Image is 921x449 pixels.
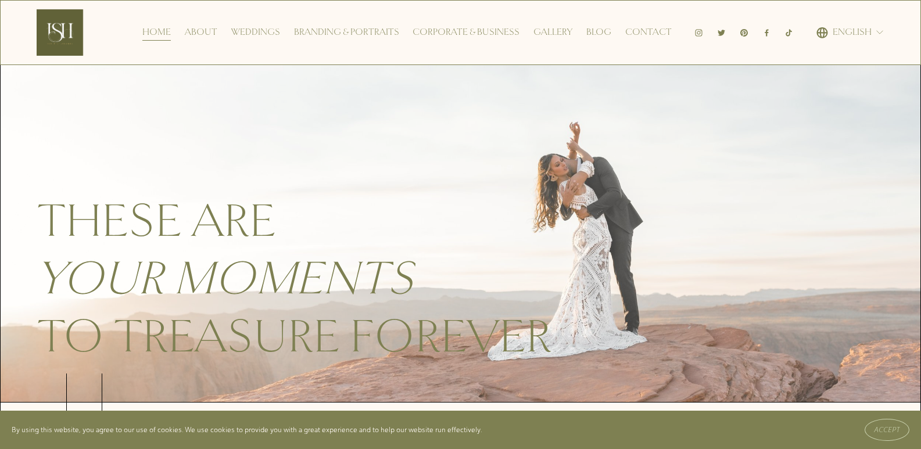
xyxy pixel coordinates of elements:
a: Blog [586,23,611,42]
span: English [833,24,872,41]
a: Branding & Portraits [294,23,399,42]
button: Accept [865,419,909,441]
span: Accept [874,426,900,434]
a: Pinterest [740,28,748,37]
a: Instagram [694,28,703,37]
a: Home [142,23,171,42]
a: About [185,23,217,42]
p: By using this website, you agree to our use of cookies. We use cookies to provide you with a grea... [12,423,482,436]
a: Corporate & Business [413,23,519,42]
a: TikTok [784,28,793,37]
a: Contact [625,23,672,42]
span: These are to treasure forever [37,193,551,365]
a: Weddings [231,23,280,42]
a: Facebook [762,28,771,37]
img: Ish Picturesque [37,9,83,56]
em: your moments [37,250,414,307]
a: Gallery [533,23,572,42]
a: Twitter [717,28,726,37]
div: language picker [816,23,884,42]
